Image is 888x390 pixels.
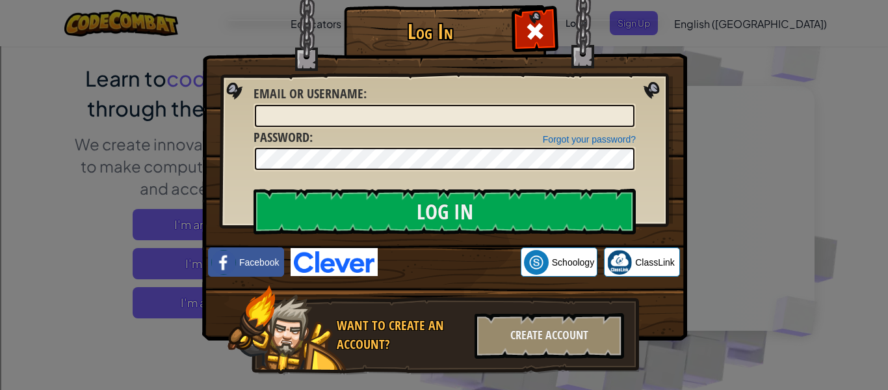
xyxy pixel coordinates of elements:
div: Delete [5,66,883,77]
div: Sort A > Z [5,31,883,42]
div: Options [5,77,883,89]
span: Schoology [552,256,594,269]
iframe: Sign in with Google Button [378,248,521,277]
input: Search outlines [5,17,120,31]
div: Sign out [5,89,883,101]
img: classlink-logo-small.png [607,250,632,275]
img: facebook_small.png [211,250,236,275]
span: ClassLink [635,256,675,269]
div: Want to create an account? [337,316,467,354]
div: Home [5,5,272,17]
div: Create Account [475,313,624,359]
div: Move To ... [5,54,883,66]
label: : [254,128,313,147]
span: Facebook [239,256,279,269]
img: clever-logo-blue.png [291,248,378,276]
div: Sort New > Old [5,42,883,54]
input: Log In [254,189,636,234]
span: Password [254,128,309,146]
img: schoology.png [524,250,549,275]
label: : [254,85,367,104]
h1: Log In [347,20,513,43]
a: Forgot your password? [543,134,636,145]
span: Email or Username [254,85,363,102]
